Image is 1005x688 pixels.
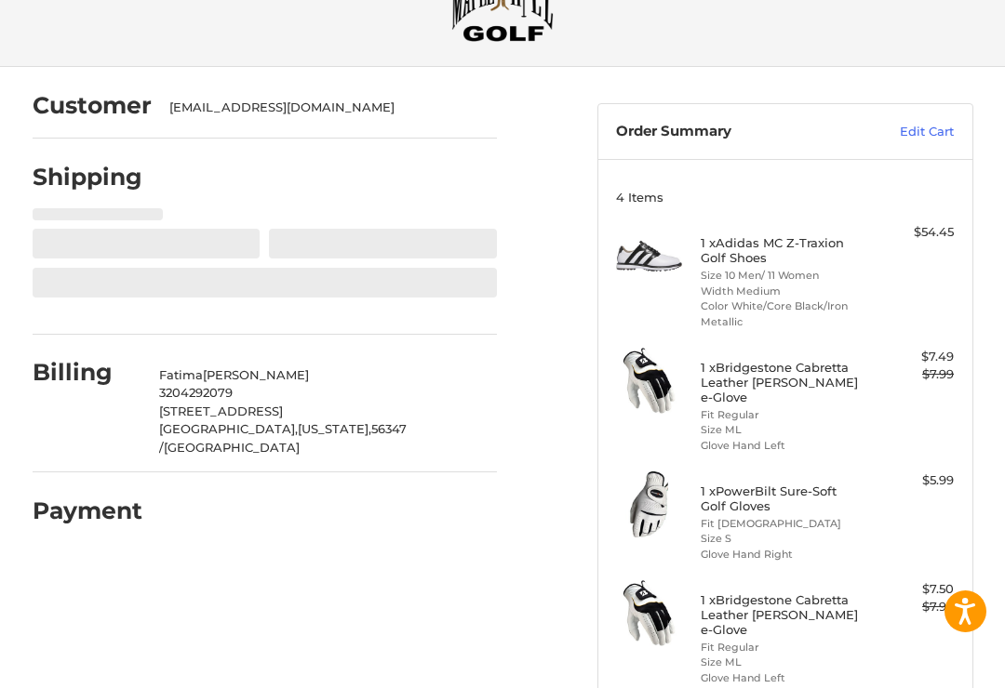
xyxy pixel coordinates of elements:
span: [GEOGRAPHIC_DATA], [159,421,298,436]
div: $5.99 [869,471,954,490]
li: Fit [DEMOGRAPHIC_DATA] [701,516,865,532]
span: [GEOGRAPHIC_DATA] [164,440,300,455]
div: $7.99 [869,598,954,616]
h2: Payment [33,496,142,525]
div: $7.50 [869,580,954,599]
h3: Order Summary [616,123,846,141]
h4: 1 x Adidas MC Z-Traxion Golf Shoes [701,235,865,266]
li: Size ML [701,422,865,438]
h2: Billing [33,358,141,387]
h3: 4 Items [616,190,954,205]
span: 56347 / [159,421,407,455]
h2: Shipping [33,163,142,192]
span: 3204292079 [159,385,233,400]
span: Fatima [159,367,203,382]
li: Fit Regular [701,407,865,423]
li: Size S [701,531,865,547]
span: [US_STATE], [298,421,371,436]
div: $7.99 [869,365,954,384]
span: [STREET_ADDRESS] [159,404,283,418]
li: Glove Hand Right [701,547,865,562]
li: Width Medium [701,284,865,299]
a: Edit Cart [846,123,954,141]
h4: 1 x PowerBilt Sure-Soft Golf Gloves [701,483,865,514]
li: Glove Hand Left [701,438,865,454]
h4: 1 x Bridgestone Cabretta Leather [PERSON_NAME] e-Glove [701,592,865,638]
div: $7.49 [869,348,954,366]
li: Color White/Core Black/Iron Metallic [701,298,865,329]
h4: 1 x Bridgestone Cabretta Leather [PERSON_NAME] e-Glove [701,360,865,405]
div: $54.45 [869,223,954,242]
li: Size 10 Men/ 11 Women [701,268,865,284]
h2: Customer [33,91,152,120]
div: [EMAIL_ADDRESS][DOMAIN_NAME] [169,99,478,117]
span: [PERSON_NAME] [203,367,309,382]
